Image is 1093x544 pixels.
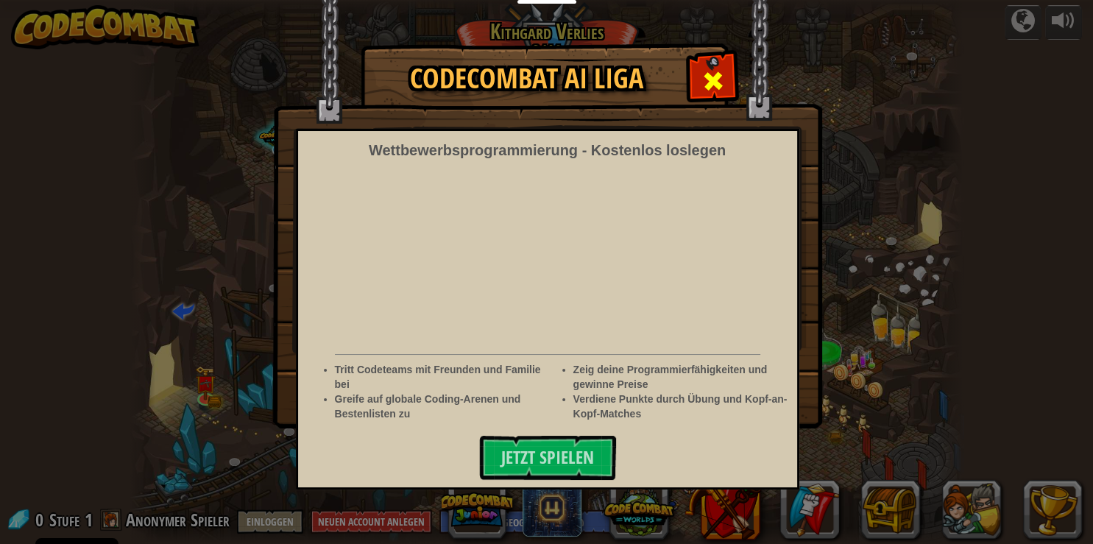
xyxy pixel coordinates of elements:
h1: CodeCombat AI Liga [376,63,678,94]
li: Verdiene Punkte durch Übung und Kopf-an-Kopf-Matches [573,392,790,421]
li: Zeig deine Programmierfähigkeiten und gewinne Preise [573,362,790,392]
li: Tritt Codeteams mit Freunden und Familie bei [335,362,551,392]
div: Wettbewerbsprogrammierung - Kostenlos loslegen [369,140,726,161]
li: Greife auf globale Coding-Arenen und Bestenlisten zu [335,392,551,421]
button: Jetzt spielen [479,436,616,480]
span: Jetzt spielen [501,445,594,469]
